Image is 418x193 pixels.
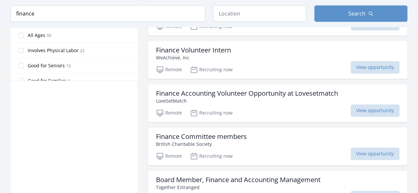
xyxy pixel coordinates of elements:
[190,152,233,160] p: Recruiting now
[80,48,85,53] span: 22
[190,66,233,74] p: Recruiting now
[28,62,65,69] span: Good for Seniors
[68,78,70,84] span: 9
[19,48,24,53] input: Involves Physical Labor 22
[148,127,407,165] a: Finance Committee members British Charitable Society Remote Recruiting now View opportunity
[19,63,24,68] input: Good for Seniors 13
[156,176,321,184] h3: Board Member, Finance and Accounting Management
[213,5,306,22] input: Location
[156,89,338,97] h3: Finance Accounting Volunteer Opportunity at Lovesetmatch
[19,78,24,83] input: Good for Families 9
[351,104,399,117] span: View opportunity
[66,63,71,69] span: 13
[156,133,247,141] h3: Finance Committee members
[28,78,66,84] span: Good for Families
[156,46,231,54] h3: Finance Volunteer Intern
[156,141,247,147] p: British Charitable Society
[156,152,182,160] p: Remote
[156,184,321,191] p: Together Estranged
[351,147,399,160] span: View opportunity
[314,5,407,22] button: Search
[148,84,407,122] a: Finance Accounting Volunteer Opportunity at Lovesetmatch LoveSetMatch Remote Recruiting now View ...
[156,97,338,104] p: LoveSetMatch
[190,109,233,117] p: Recruiting now
[156,54,231,61] p: WeAchieve, Inc
[351,61,399,74] span: View opportunity
[348,10,365,17] span: Search
[28,47,79,54] span: Involves Physical Labor
[156,109,182,117] p: Remote
[28,32,45,39] span: All Ages
[11,5,205,22] input: Keyword
[19,33,24,38] input: All Ages 50
[47,33,51,38] span: 50
[148,41,407,79] a: Finance Volunteer Intern WeAchieve, Inc Remote Recruiting now View opportunity
[156,66,182,74] p: Remote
